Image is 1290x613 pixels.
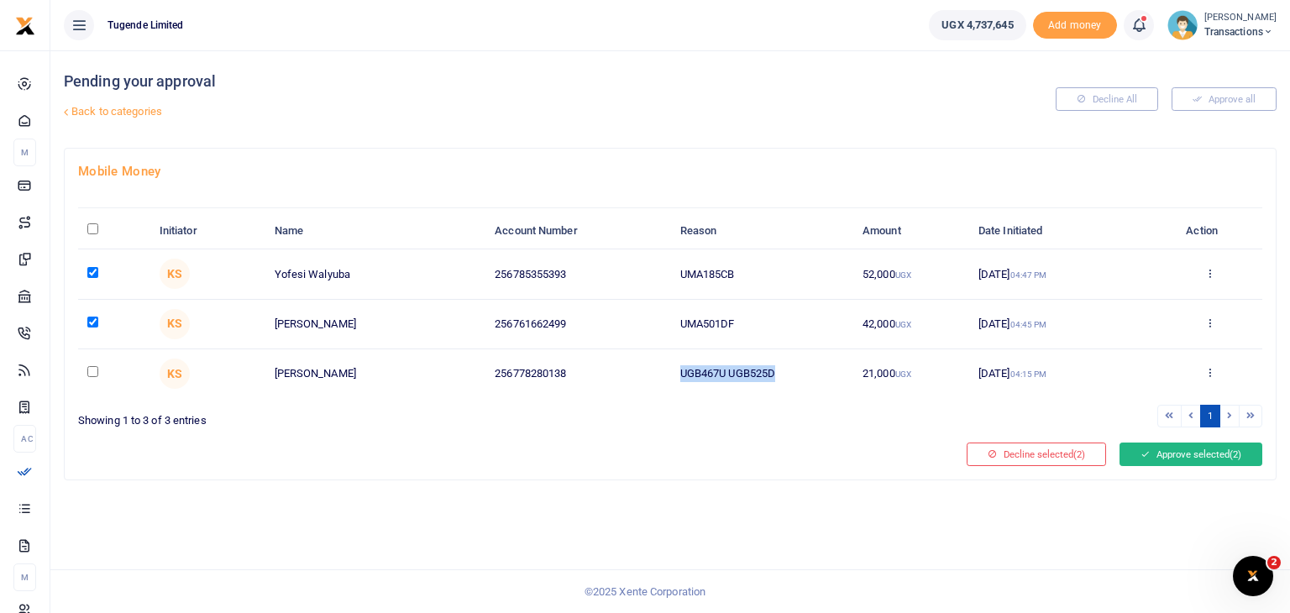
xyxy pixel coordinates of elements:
[853,300,969,349] td: 42,000
[670,213,852,249] th: Reason: activate to sort column ascending
[78,213,150,249] th: : activate to sort column descending
[969,300,1157,349] td: [DATE]
[265,300,485,349] td: [PERSON_NAME]
[15,16,35,36] img: logo-small
[1033,12,1117,39] span: Add money
[969,249,1157,299] td: [DATE]
[13,563,36,591] li: M
[160,309,190,339] span: Kevin Sessanga
[853,249,969,299] td: 52,000
[1073,448,1085,460] span: (2)
[150,213,265,249] th: Initiator: activate to sort column ascending
[1033,12,1117,39] li: Toup your wallet
[160,359,190,389] span: Kevin Sessanga
[13,425,36,453] li: Ac
[1204,11,1277,25] small: [PERSON_NAME]
[922,10,1032,40] li: Wallet ballance
[1233,556,1273,596] iframe: Intercom live chat
[1267,556,1281,569] span: 2
[1010,270,1047,280] small: 04:47 PM
[265,213,485,249] th: Name: activate to sort column ascending
[969,213,1157,249] th: Date Initiated: activate to sort column ascending
[670,300,852,349] td: UMA501DF
[1010,320,1047,329] small: 04:45 PM
[895,270,911,280] small: UGX
[485,349,670,398] td: 256778280138
[64,72,868,91] h4: Pending your approval
[265,249,485,299] td: Yofesi Walyuba
[941,17,1013,34] span: UGX 4,737,645
[853,213,969,249] th: Amount: activate to sort column ascending
[78,162,1262,181] h4: Mobile Money
[1033,18,1117,30] a: Add money
[485,300,670,349] td: 256761662499
[1204,24,1277,39] span: Transactions
[1230,448,1241,460] span: (2)
[101,18,191,33] span: Tugende Limited
[15,18,35,31] a: logo-small logo-large logo-large
[969,349,1157,398] td: [DATE]
[853,349,969,398] td: 21,000
[895,369,911,379] small: UGX
[1200,405,1220,427] a: 1
[485,249,670,299] td: 256785355393
[670,249,852,299] td: UMA185CB
[1167,10,1198,40] img: profile-user
[160,259,190,289] span: Kevin Sessanga
[967,443,1106,466] button: Decline selected(2)
[895,320,911,329] small: UGX
[1010,369,1047,379] small: 04:15 PM
[13,139,36,166] li: M
[1167,10,1277,40] a: profile-user [PERSON_NAME] Transactions
[78,403,663,429] div: Showing 1 to 3 of 3 entries
[60,97,868,126] a: Back to categories
[670,349,852,398] td: UGB467U UGB525D
[485,213,670,249] th: Account Number: activate to sort column ascending
[265,349,485,398] td: [PERSON_NAME]
[929,10,1025,40] a: UGX 4,737,645
[1157,213,1262,249] th: Action: activate to sort column ascending
[1120,443,1262,466] button: Approve selected(2)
